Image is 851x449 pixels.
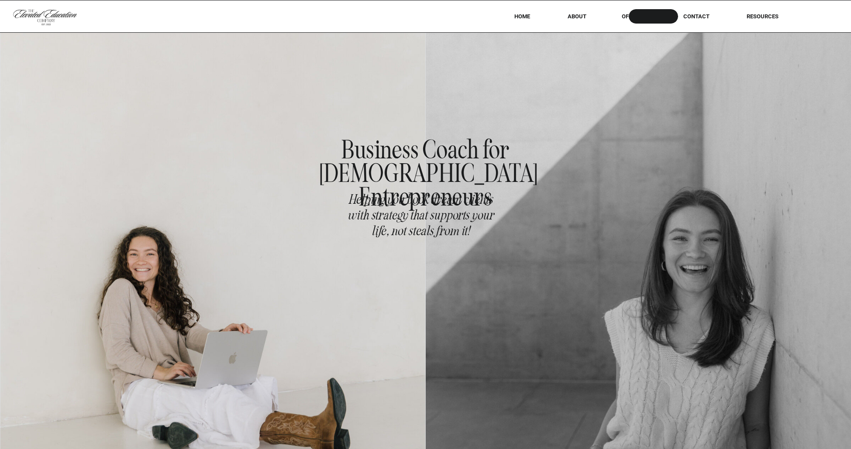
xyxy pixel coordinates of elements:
[343,192,500,309] h2: Helping you book dream clients with strategy that supports your life, not steals from it!
[503,13,541,20] a: HOME
[800,13,834,20] a: log in
[677,13,716,20] a: Contact
[734,13,790,20] a: RESOURCES
[320,138,532,248] h1: Business Coach for [DEMOGRAPHIC_DATA] Entrepreneurs
[562,13,593,20] a: About
[609,13,664,20] a: offerings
